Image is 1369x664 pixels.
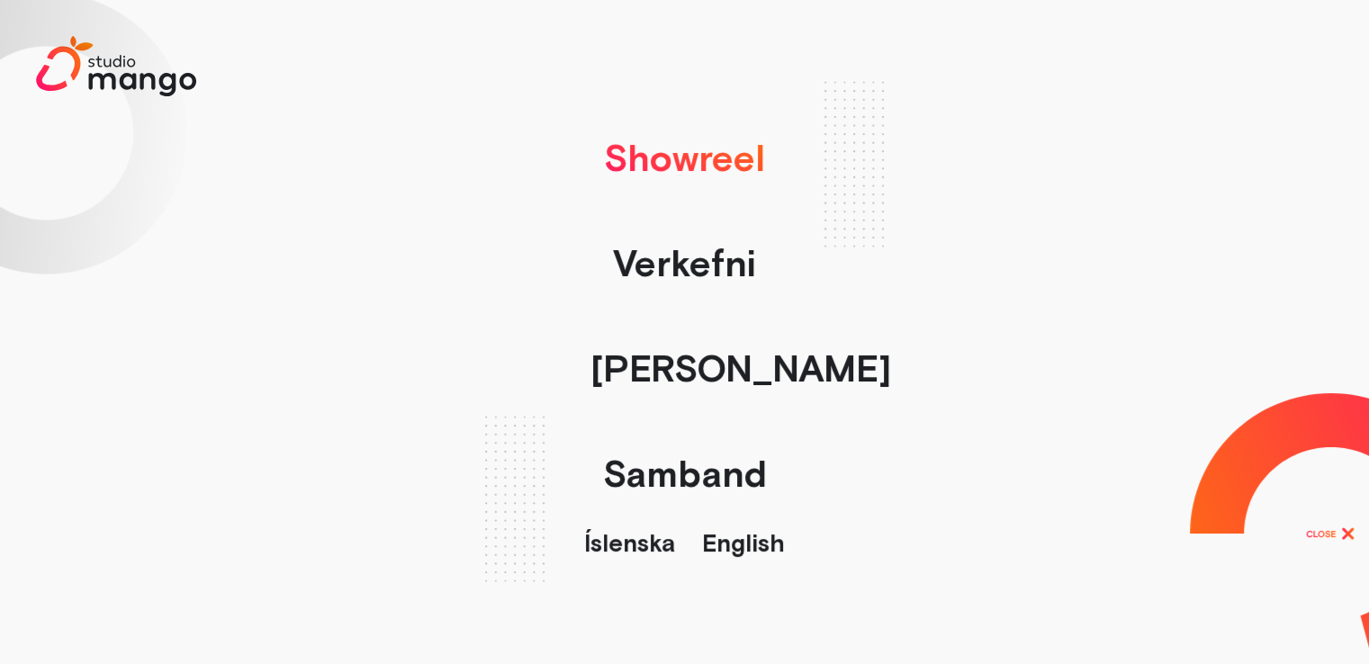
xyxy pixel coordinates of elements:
[702,529,785,557] a: English
[581,316,900,421] a: [PERSON_NAME]
[595,105,774,211] a: Showreel
[1293,496,1369,571] div: menu
[604,211,765,316] a: Verkefni
[594,421,776,526] a: Samband
[584,529,675,557] a: Íslenska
